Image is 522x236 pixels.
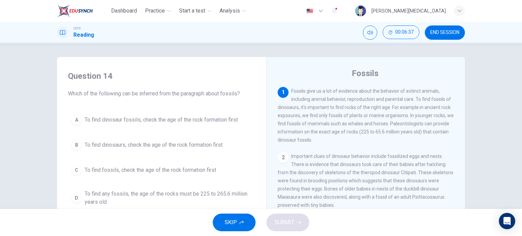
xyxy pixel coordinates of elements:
[278,88,454,143] span: Fossils give us a lot of evidence about the behavior of extinct animals, including animal behavio...
[68,187,256,209] button: DTo find any fossils, the age of the rocks must be 225 to 265.6 million years old
[355,5,366,16] img: Profile picture
[85,116,238,124] span: To find dinosaur fossils, check the age of the rock formation first
[71,193,82,203] div: D
[363,25,377,40] div: Mute
[425,25,465,40] button: END SESSION
[306,8,314,14] img: en
[68,137,256,153] button: BTo find dinosaurs, check the age of the rock formation first
[71,114,82,125] div: A
[278,152,289,163] div: 2
[217,5,249,17] button: Analysis
[85,166,216,174] span: To find fossils, check the age of the rock formation first
[220,7,240,15] span: Analysis
[430,30,459,35] span: END SESSION
[73,31,94,39] h1: Reading
[278,153,453,208] span: Important clues of dinosaur behavior include fossilized eggs and nests. There is evidence that di...
[383,25,419,40] div: Hide
[395,30,414,35] span: 00:06:37
[71,140,82,150] div: B
[499,213,515,229] div: Open Intercom Messenger
[71,165,82,176] div: C
[57,4,108,18] a: EduSynch logo
[225,218,237,227] span: SKIP
[85,141,223,149] span: To find dinosaurs, check the age of the rock formation first
[57,4,93,18] img: EduSynch logo
[68,111,256,128] button: ATo find dinosaur fossils, check the age of the rock formation first
[145,7,165,15] span: Practice
[278,87,289,98] div: 1
[108,5,140,17] button: Dashboard
[68,162,256,179] button: CTo find fossils, check the age of the rock formation first
[179,7,205,15] span: Start a test
[352,68,379,79] h4: Fossils
[371,7,446,15] div: [PERSON_NAME][MEDICAL_DATA]
[85,190,253,206] span: To find any fossils, the age of the rocks must be 225 to 265.6 million years old
[111,7,137,15] span: Dashboard
[383,25,419,39] button: 00:06:37
[68,71,256,81] h4: Question 14
[68,90,256,98] span: Which of the following can be inferred from the paragraph about fossils?
[73,26,81,31] span: CEFR
[213,214,256,231] button: SKIP
[176,5,214,17] button: Start a test
[142,5,174,17] button: Practice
